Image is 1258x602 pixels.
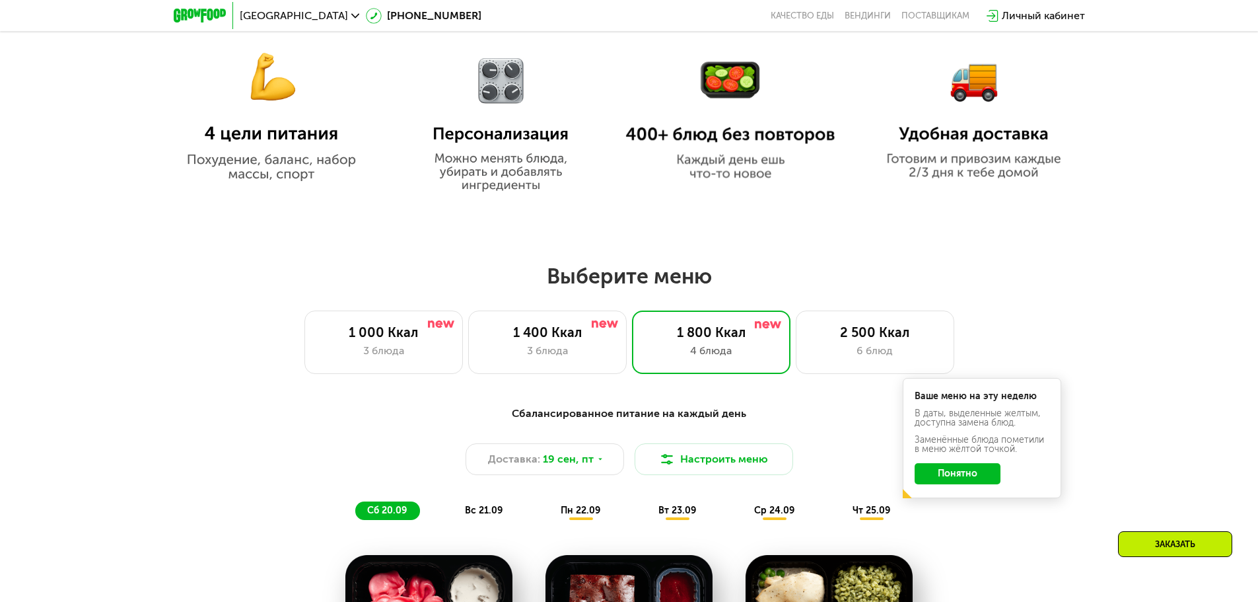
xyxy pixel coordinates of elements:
[488,451,540,467] span: Доставка:
[853,505,890,516] span: чт 25.09
[810,324,940,340] div: 2 500 Ккал
[810,343,940,359] div: 6 блюд
[646,324,777,340] div: 1 800 Ккал
[635,443,793,475] button: Настроить меню
[915,463,1000,484] button: Понятно
[482,324,613,340] div: 1 400 Ккал
[366,8,481,24] a: [PHONE_NUMBER]
[238,406,1020,422] div: Сбалансированное питание на каждый день
[465,505,503,516] span: вс 21.09
[845,11,891,21] a: Вендинги
[1118,531,1232,557] div: Заказать
[915,392,1049,401] div: Ваше меню на эту неделю
[1002,8,1085,24] div: Личный кабинет
[42,263,1216,289] h2: Выберите меню
[482,343,613,359] div: 3 блюда
[754,505,794,516] span: ср 24.09
[318,343,449,359] div: 3 блюда
[561,505,600,516] span: пн 22.09
[543,451,594,467] span: 19 сен, пт
[915,435,1049,454] div: Заменённые блюда пометили в меню жёлтой точкой.
[646,343,777,359] div: 4 блюда
[658,505,696,516] span: вт 23.09
[240,11,348,21] span: [GEOGRAPHIC_DATA]
[367,505,407,516] span: сб 20.09
[915,409,1049,428] div: В даты, выделенные желтым, доступна замена блюд.
[901,11,969,21] div: поставщикам
[771,11,834,21] a: Качество еды
[318,324,449,340] div: 1 000 Ккал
